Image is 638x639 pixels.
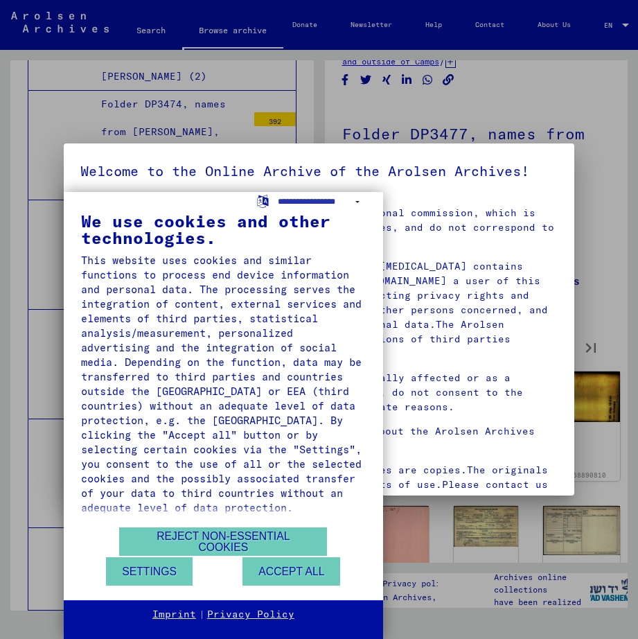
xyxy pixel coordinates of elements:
[81,213,366,246] div: We use cookies and other technologies.
[81,253,366,515] div: This website uses cookies and similar functions to process end device information and personal da...
[106,557,193,586] button: Settings
[119,527,327,556] button: Reject non-essential cookies
[152,608,196,622] a: Imprint
[242,557,340,586] button: Accept all
[207,608,294,622] a: Privacy Policy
